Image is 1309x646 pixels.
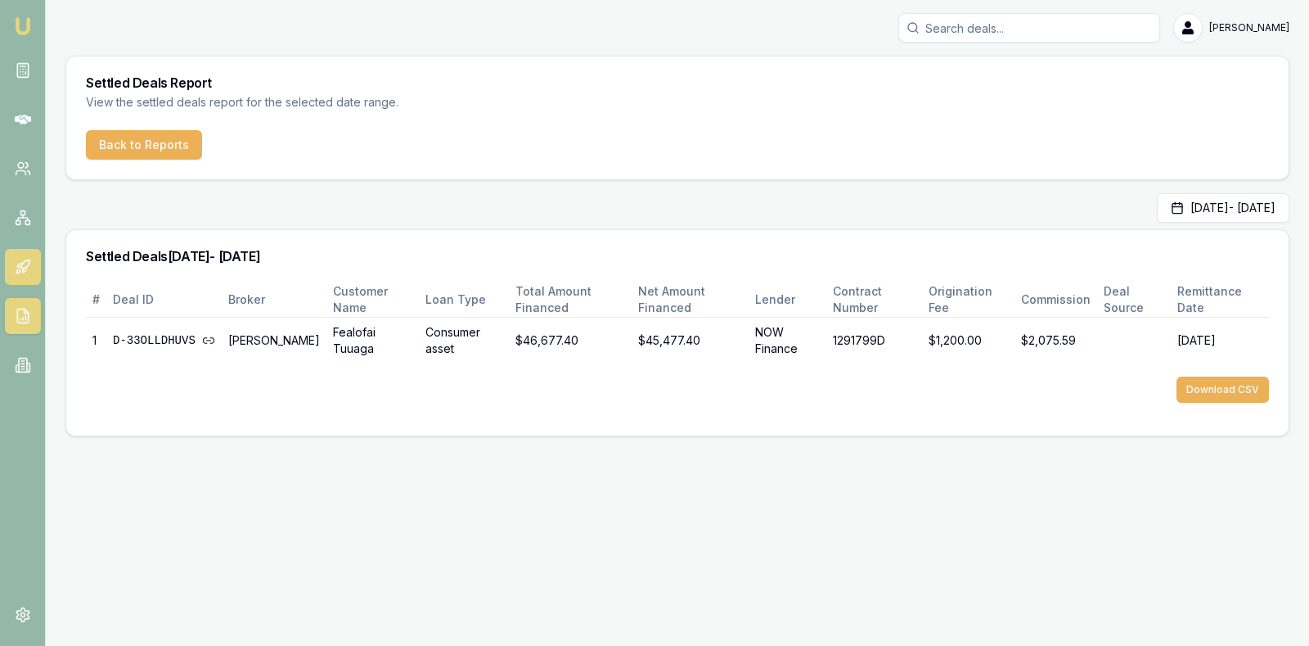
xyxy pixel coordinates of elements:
[106,282,222,318] th: Deal ID
[632,282,749,318] th: Net Amount Financed
[86,76,1269,89] h3: Settled Deals Report
[1157,193,1289,223] button: [DATE]- [DATE]
[922,282,1015,318] th: Origination Fee
[749,282,825,318] th: Lender
[1014,318,1097,364] td: $2,075.59
[222,282,326,318] th: Broker
[749,318,825,364] td: NOW Finance
[1097,282,1170,318] th: Deal Source
[13,16,33,36] img: emu-icon-u.png
[86,94,1269,111] p: View the settled deals report for the selected date range.
[86,282,106,318] th: #
[1176,377,1269,403] button: Download CSV
[326,282,419,318] th: Customer Name
[1171,318,1269,364] td: [DATE]
[898,13,1160,43] input: Search deals
[1171,282,1269,318] th: Remittance Date
[509,318,632,364] td: $46,677.40
[419,282,508,318] th: Loan Type
[113,332,215,349] a: D-33OLLDHUVS
[86,250,1269,263] h3: Settled Deals [DATE] - [DATE]
[419,318,508,364] td: Consumer asset
[1209,21,1289,34] span: [PERSON_NAME]
[826,318,922,364] td: 1291799D
[86,130,202,160] button: Back to Reports
[86,318,106,364] td: 1
[922,318,1015,364] td: $1,200.00
[326,318,419,364] td: Fealofai Tuuaga
[1014,282,1097,318] th: Commission
[509,282,632,318] th: Total Amount Financed
[826,282,922,318] th: Contract Number
[632,318,749,364] td: $45,477.40
[222,318,326,364] td: [PERSON_NAME]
